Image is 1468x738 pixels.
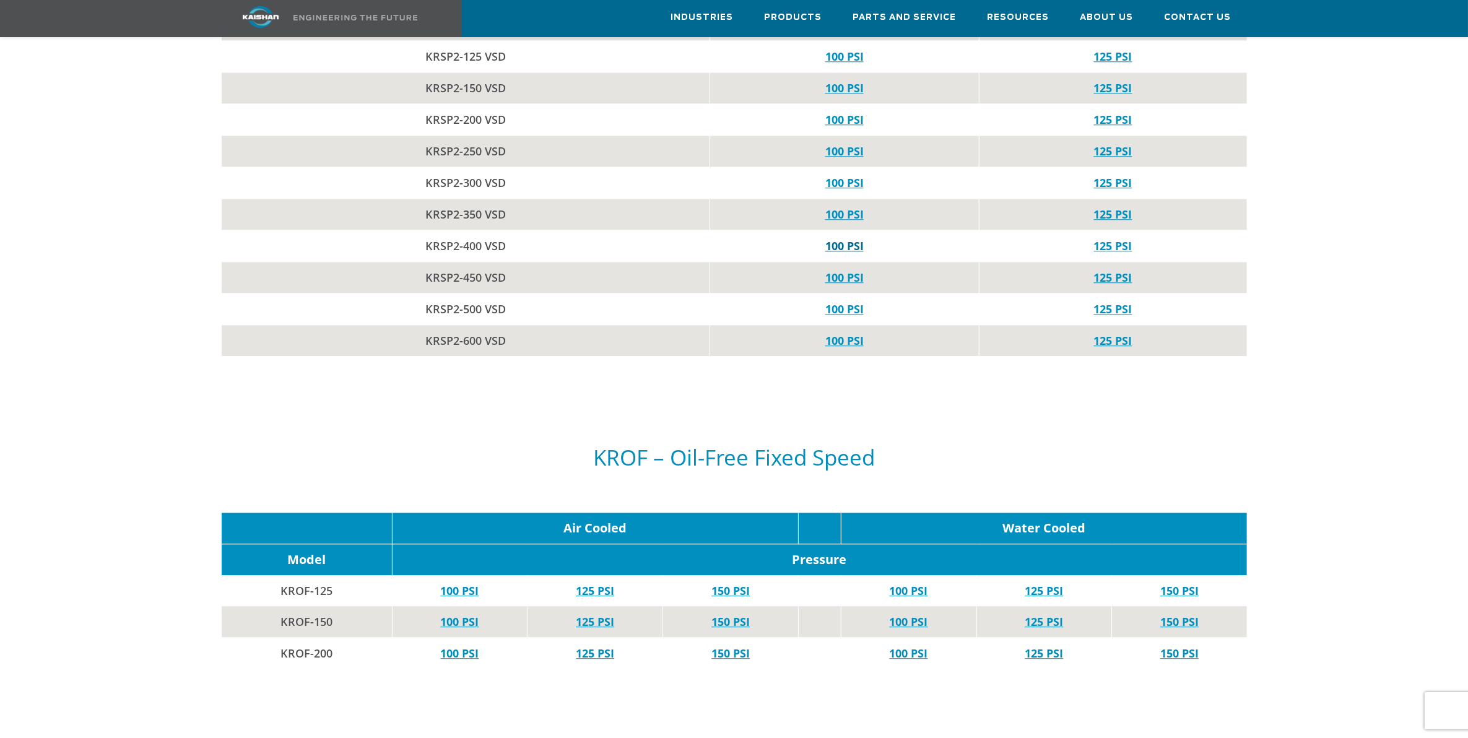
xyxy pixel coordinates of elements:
[853,1,957,34] a: Parts and Service
[890,614,928,629] a: 100 PSI
[671,1,734,34] a: Industries
[222,230,710,262] td: KRSP2-400 VSD
[1160,646,1199,661] a: 150 PSI
[1094,80,1132,95] a: 125 PSI
[222,199,710,230] td: KRSP2-350 VSD
[392,544,1246,576] td: Pressure
[825,270,864,285] a: 100 PSI
[825,238,864,253] a: 100 PSI
[825,333,864,348] a: 100 PSI
[890,583,928,598] a: 100 PSI
[1160,583,1199,598] a: 150 PSI
[222,72,710,104] td: KRSP2-150 VSD
[1080,1,1134,34] a: About Us
[1165,1,1231,34] a: Contact Us
[222,136,710,167] td: KRSP2-250 VSD
[1094,175,1132,190] a: 125 PSI
[711,614,750,629] a: 150 PSI
[671,11,734,25] span: Industries
[1025,614,1063,629] a: 125 PSI
[222,544,393,576] td: Model
[1025,583,1063,598] a: 125 PSI
[222,325,710,357] td: KRSP2-600 VSD
[765,1,822,34] a: Products
[1094,144,1132,158] a: 125 PSI
[222,575,393,606] td: KROF-125
[576,614,614,629] a: 125 PSI
[1094,207,1132,222] a: 125 PSI
[222,638,393,669] td: KROF-200
[1094,270,1132,285] a: 125 PSI
[1080,11,1134,25] span: About Us
[1165,11,1231,25] span: Contact Us
[825,207,864,222] a: 100 PSI
[222,167,710,199] td: KRSP2-300 VSD
[222,293,710,325] td: KRSP2-500 VSD
[825,80,864,95] a: 100 PSI
[853,11,957,25] span: Parts and Service
[440,614,479,629] a: 100 PSI
[576,646,614,661] a: 125 PSI
[1094,112,1132,127] a: 125 PSI
[222,446,1247,469] h5: KROF – Oil-Free Fixed Speed
[1160,614,1199,629] a: 150 PSI
[440,583,479,598] a: 100 PSI
[440,646,479,661] a: 100 PSI
[825,49,864,64] a: 100 PSI
[825,302,864,316] a: 100 PSI
[222,262,710,293] td: KRSP2-450 VSD
[825,144,864,158] a: 100 PSI
[1025,646,1063,661] a: 125 PSI
[214,6,307,28] img: kaishan logo
[222,41,710,72] td: KRSP2-125 VSD
[825,175,864,190] a: 100 PSI
[841,513,1246,544] td: Water Cooled
[890,646,928,661] a: 100 PSI
[576,583,614,598] a: 125 PSI
[1094,238,1132,253] a: 125 PSI
[1094,333,1132,348] a: 125 PSI
[765,11,822,25] span: Products
[392,513,799,544] td: Air Cooled
[293,15,417,20] img: Engineering the future
[711,583,750,598] a: 150 PSI
[988,1,1049,34] a: Resources
[711,646,750,661] a: 150 PSI
[825,112,864,127] a: 100 PSI
[1094,49,1132,64] a: 125 PSI
[1094,302,1132,316] a: 125 PSI
[222,104,710,136] td: KRSP2-200 VSD
[222,606,393,638] td: KROF-150
[988,11,1049,25] span: Resources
